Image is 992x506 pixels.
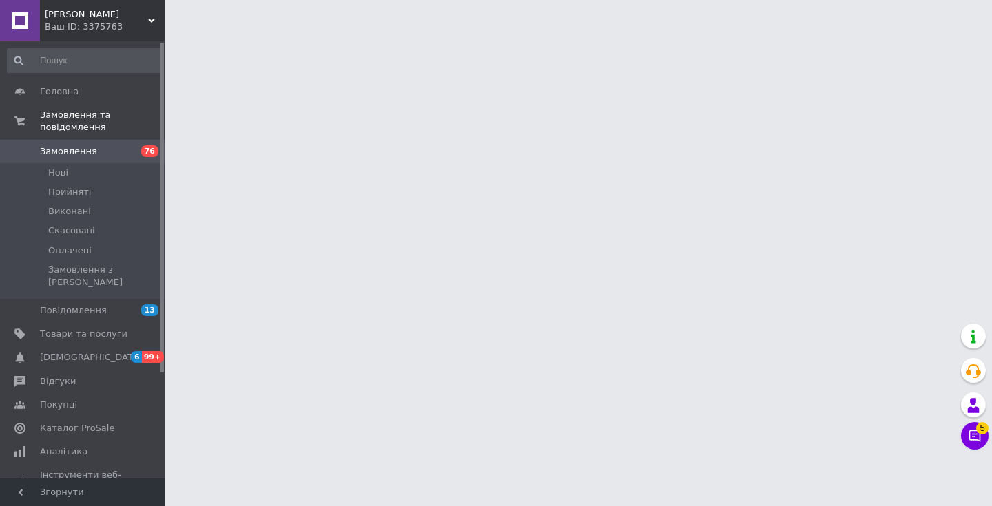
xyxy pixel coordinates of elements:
[142,351,165,363] span: 99+
[48,224,95,237] span: Скасовані
[40,351,142,363] span: [DEMOGRAPHIC_DATA]
[48,244,92,257] span: Оплачені
[40,445,87,458] span: Аналітика
[40,85,79,98] span: Головна
[45,8,148,21] span: Екобуд маркет
[976,422,989,434] span: 5
[40,145,97,158] span: Замовлення
[48,264,161,288] span: Замовлення з [PERSON_NAME]
[48,205,91,218] span: Виконані
[48,167,68,179] span: Нові
[7,48,163,73] input: Пошук
[141,145,158,157] span: 76
[40,375,76,388] span: Відгуки
[40,422,114,434] span: Каталог ProSale
[961,422,989,450] button: Чат з покупцем5
[40,469,127,494] span: Інструменти веб-майстра та SEO
[48,186,91,198] span: Прийняті
[40,328,127,340] span: Товари та послуги
[141,304,158,316] span: 13
[40,304,107,317] span: Повідомлення
[131,351,142,363] span: 6
[40,109,165,134] span: Замовлення та повідомлення
[45,21,165,33] div: Ваш ID: 3375763
[40,399,77,411] span: Покупці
